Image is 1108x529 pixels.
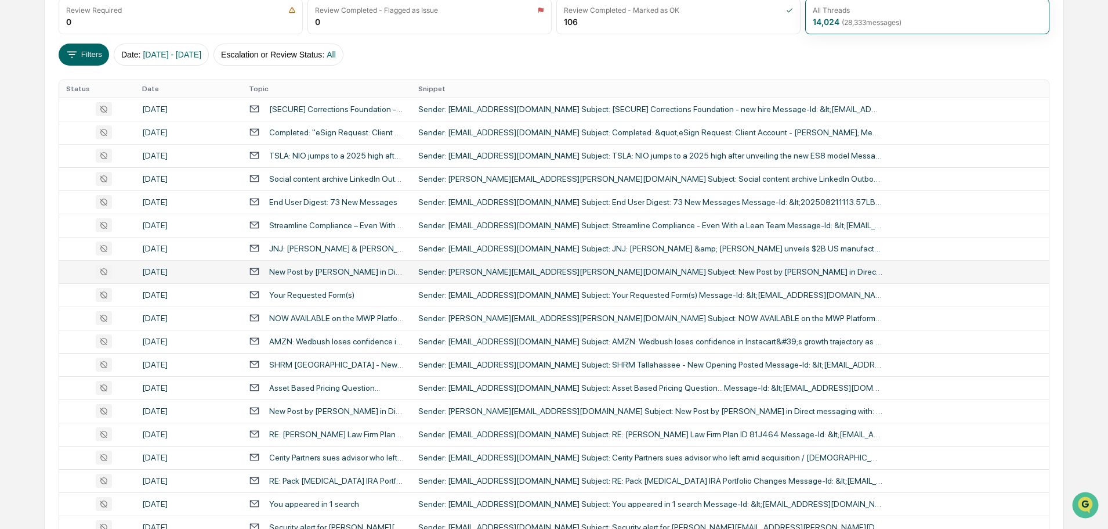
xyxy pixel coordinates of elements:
div: [DATE] [142,244,235,253]
div: Sender: [EMAIL_ADDRESS][DOMAIN_NAME] Subject: Completed: &quot;eSign Request: Client Account - [P... [418,128,882,137]
div: End User Digest: 73 New Messages [269,197,397,207]
a: 🗄️Attestations [79,142,149,163]
div: [DATE] [142,267,235,276]
div: Cerity Partners sues advisor who left amid acquisition / [DEMOGRAPHIC_DATA] advisors who joined L... [269,453,404,462]
iframe: Open customer support [1071,491,1102,522]
div: TSLA: NIO jumps to a 2025 high after unveiling the new ES8 model [269,151,404,160]
button: Filters [59,44,109,66]
img: 1746055101610-c473b297-6a78-478c-a979-82029cc54cd1 [12,89,32,110]
div: [DATE] [142,128,235,137]
th: Snippet [411,80,1049,98]
div: Review Completed - Flagged as Issue [315,6,438,15]
div: Your Requested Form(s) [269,290,354,300]
div: [DATE] [142,383,235,393]
button: Date:[DATE] - [DATE] [114,44,209,66]
div: Sender: [EMAIL_ADDRESS][DOMAIN_NAME] Subject: End User Digest: 73 New Messages Message-Id: &lt;20... [418,197,882,207]
div: 🔎 [12,170,21,179]
div: [DATE] [142,430,235,439]
div: Sender: [EMAIL_ADDRESS][DOMAIN_NAME] Subject: [SECURE] Corrections Foundation - new hire Message-... [418,105,882,114]
div: Review Required [66,6,122,15]
div: [SECURE] Corrections Foundation - new hire [269,105,404,114]
div: Sender: [EMAIL_ADDRESS][DOMAIN_NAME] Subject: AMZN: Wedbush loses confidence in Instacart&#39;s g... [418,337,882,346]
span: All [327,50,336,59]
div: [DATE] [142,105,235,114]
div: SHRM [GEOGRAPHIC_DATA] - New Opening Posted [269,360,404,369]
input: Clear [30,53,191,65]
div: Start new chat [39,89,190,100]
div: [DATE] [142,290,235,300]
div: Sender: [PERSON_NAME][EMAIL_ADDRESS][PERSON_NAME][DOMAIN_NAME] Subject: New Post by [PERSON_NAME]... [418,267,882,276]
span: Preclearance [23,146,75,158]
div: [DATE] [142,221,235,230]
div: Streamline Compliance – Even With a Lean Team [269,221,404,230]
span: Attestations [96,146,144,158]
div: Review Completed - Marked as OK [564,6,679,15]
div: RE: [PERSON_NAME] Law Firm Plan ID 81J464 [269,430,404,439]
th: Topic [242,80,411,98]
div: [DATE] [142,453,235,462]
a: Powered byPylon [82,196,140,206]
div: AMZN: Wedbush loses confidence in Instacart's growth trajectory as competitive landscape intensifies [269,337,404,346]
div: 0 [66,17,71,27]
div: New Post by [PERSON_NAME] in Direct messaging with: @kclark @[PERSON_NAME].[PERSON_NAME] [269,267,404,276]
span: ( 28,333 messages) [842,18,901,27]
img: icon [288,6,296,14]
div: Sender: [EMAIL_ADDRESS][DOMAIN_NAME] Subject: Streamline Compliance - Even With a Lean Team Messa... [418,221,882,230]
span: [DATE] - [DATE] [143,50,201,59]
div: RE: Pack [MEDICAL_DATA] IRA Portfolio Changes [269,476,404,485]
div: Sender: [EMAIL_ADDRESS][DOMAIN_NAME] Subject: Your Requested Form(s) Message-Id: &lt;[EMAIL_ADDRE... [418,290,882,300]
div: [DATE] [142,197,235,207]
div: We're available if you need us! [39,100,147,110]
div: 0 [315,17,320,27]
div: Sender: [EMAIL_ADDRESS][DOMAIN_NAME] Subject: Asset Based Pricing Question... Message-Id: &lt;[EM... [418,383,882,393]
div: [DATE] [142,360,235,369]
div: Sender: [PERSON_NAME][EMAIL_ADDRESS][PERSON_NAME][DOMAIN_NAME] Subject: NOW AVAILABLE on the MWP ... [418,314,882,323]
img: icon [786,6,793,14]
div: 106 [564,17,578,27]
div: [DATE] [142,337,235,346]
div: NOW AVAILABLE on the MWP Platform at LPL: Cantor [PERSON_NAME] SMAs [269,314,404,323]
th: Date [135,80,242,98]
div: [DATE] [142,151,235,160]
div: JNJ: [PERSON_NAME] & [PERSON_NAME] unveils $2B U.S. manufacturing expansion in [US_STATE] [269,244,404,253]
th: Status [59,80,135,98]
div: New Post by [PERSON_NAME] in Direct messaging with: @nate.[PERSON_NAME] @[PERSON_NAME].[PERSON_NAME] [269,406,404,416]
a: 🔎Data Lookup [7,164,78,185]
div: Completed: "eSign Request: Client Account - [PERSON_NAME]" [269,128,404,137]
p: How can we help? [12,24,211,43]
div: Social content archive LinkedIn Outbound Message - ff9ae3a8-8307-51fe-8791-223887a38c51 [269,174,404,183]
div: Sender: [EMAIL_ADDRESS][DOMAIN_NAME] Subject: Cerity Partners sues advisor who left amid acquisit... [418,453,882,462]
img: icon [537,6,544,14]
span: Pylon [115,197,140,206]
div: [DATE] [142,499,235,509]
div: 🖐️ [12,147,21,157]
button: Start new chat [197,92,211,106]
div: Sender: [PERSON_NAME][EMAIL_ADDRESS][PERSON_NAME][DOMAIN_NAME] Subject: Social content archive Li... [418,174,882,183]
div: [DATE] [142,314,235,323]
div: Sender: [EMAIL_ADDRESS][DOMAIN_NAME] Subject: TSLA: NIO jumps to a 2025 high after unveiling the ... [418,151,882,160]
div: Sender: [EMAIL_ADDRESS][DOMAIN_NAME] Subject: RE: Pack [MEDICAL_DATA] IRA Portfolio Changes Messa... [418,476,882,485]
div: 🗄️ [84,147,93,157]
div: [DATE] [142,174,235,183]
div: 14,024 [813,17,901,27]
span: Data Lookup [23,168,73,180]
div: [DATE] [142,476,235,485]
div: Sender: [PERSON_NAME][EMAIL_ADDRESS][DOMAIN_NAME] Subject: New Post by [PERSON_NAME] in Direct me... [418,406,882,416]
div: Sender: [EMAIL_ADDRESS][DOMAIN_NAME] Subject: RE: [PERSON_NAME] Law Firm Plan ID 81J464 Message-I... [418,430,882,439]
div: Sender: [EMAIL_ADDRESS][DOMAIN_NAME] Subject: You appeared in 1 search Message-Id: &lt;[EMAIL_ADD... [418,499,882,509]
a: 🖐️Preclearance [7,142,79,163]
div: [DATE] [142,406,235,416]
div: Asset Based Pricing Question... [269,383,380,393]
div: All Threads [813,6,850,15]
div: Sender: [EMAIL_ADDRESS][DOMAIN_NAME] Subject: JNJ: [PERSON_NAME] &amp; [PERSON_NAME] unveils $2B ... [418,244,882,253]
div: You appeared in 1 search [269,499,359,509]
button: Escalation or Review Status:All [213,44,343,66]
div: Sender: [EMAIL_ADDRESS][DOMAIN_NAME] Subject: SHRM Tallahassee - New Opening Posted Message-Id: &... [418,360,882,369]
